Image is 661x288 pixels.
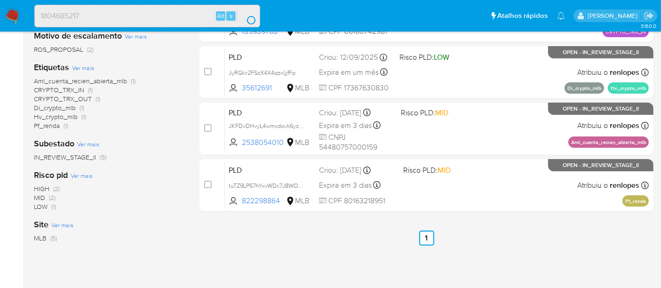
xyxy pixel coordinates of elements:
span: Atalhos rápidos [497,11,548,21]
span: 3.160.0 [641,22,656,30]
input: Pesquise usuários ou casos... [35,10,260,22]
a: Notificações [557,12,565,20]
button: search-icon [237,9,256,23]
span: s [230,11,232,20]
p: renato.lopes@mercadopago.com.br [588,11,641,20]
span: Alt [217,11,224,20]
a: Sair [644,11,654,21]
